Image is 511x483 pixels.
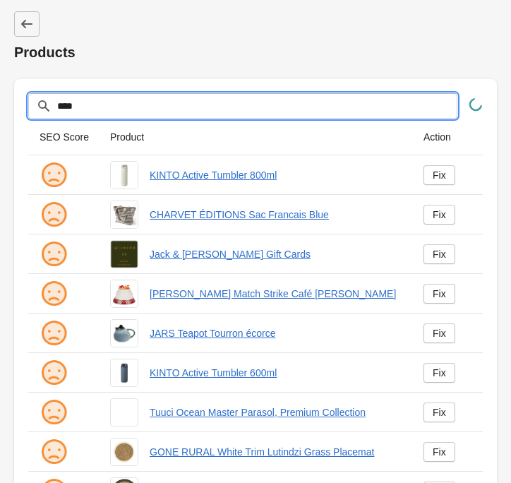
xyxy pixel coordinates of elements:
div: Fix [433,209,446,220]
a: JARS Teapot Tourron écorce [150,326,401,340]
a: [PERSON_NAME] Match Strike Café [PERSON_NAME] [150,287,401,301]
a: Fix [423,205,455,225]
h1: Products [14,42,497,62]
div: Fix [433,169,446,181]
a: Fix [423,244,455,264]
a: Fix [423,165,455,185]
a: Tuuci Ocean Master Parasol, Premium Collection [150,405,401,419]
th: Product [99,119,412,155]
img: sad.png [40,438,68,466]
div: Fix [433,328,446,339]
a: CHARVET ÉDITIONS Sac Francais Blue [150,208,401,222]
a: GONE RURAL White Trim Lutindzi Grass Placemat [150,445,401,459]
div: Fix [433,407,446,418]
img: sad.png [40,161,68,189]
div: Fix [433,288,446,299]
a: Fix [423,363,455,383]
div: Fix [433,249,446,260]
img: sad.png [40,201,68,229]
a: Fix [423,402,455,422]
a: KINTO Active Tumbler 600ml [150,366,401,380]
img: sad.png [40,280,68,308]
a: Jack & [PERSON_NAME] Gift Cards [150,247,401,261]
th: Action [412,119,483,155]
img: sad.png [40,319,68,347]
img: sad.png [40,398,68,427]
a: Fix [423,323,455,343]
img: sad.png [40,240,68,268]
a: Fix [423,442,455,462]
div: Fix [433,367,446,378]
a: Fix [423,284,455,304]
a: KINTO Active Tumbler 800ml [150,168,401,182]
img: sad.png [40,359,68,387]
th: SEO Score [28,119,99,155]
div: Fix [433,446,446,458]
